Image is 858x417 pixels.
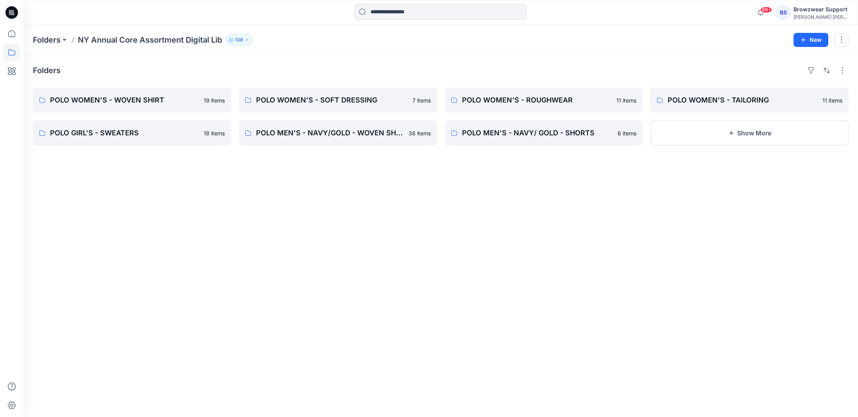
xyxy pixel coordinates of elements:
[445,120,643,146] a: POLO MEN'S - NAVY/ GOLD - SHORTS6 items
[794,14,848,20] div: [PERSON_NAME] [PERSON_NAME]
[650,88,849,113] a: POLO WOMEN'S - TAILORING11 items
[225,34,253,45] button: 138
[650,120,849,146] button: Show More
[33,66,61,75] h4: Folders
[239,120,437,146] a: POLO MEN'S - NAVY/GOLD - WOVEN SHIRT38 items
[33,34,61,45] a: Folders
[33,120,231,146] a: POLO GIRL'S - SWEATERS18 items
[794,5,848,14] div: Browzwear Support
[462,95,612,106] p: POLO WOMEN'S - ROUGHWEAR
[50,95,199,106] p: POLO WOMEN'S - WOVEN SHIRT
[408,129,431,137] p: 38 items
[412,96,431,104] p: 7 items
[204,96,225,104] p: 19 items
[256,128,404,138] p: POLO MEN'S - NAVY/GOLD - WOVEN SHIRT
[445,88,643,113] a: POLO WOMEN'S - ROUGHWEAR11 items
[794,33,828,47] button: New
[256,95,408,106] p: POLO WOMEN'S - SOFT DRESSING
[760,7,772,13] span: 99+
[822,96,842,104] p: 11 items
[618,129,636,137] p: 6 items
[33,88,231,113] a: POLO WOMEN'S - WOVEN SHIRT19 items
[668,95,818,106] p: POLO WOMEN'S - TAILORING
[204,129,225,137] p: 18 items
[462,128,613,138] p: POLO MEN'S - NAVY/ GOLD - SHORTS
[78,34,222,45] p: NY Annual Core Assortment Digital Lib
[776,5,790,20] div: BS
[50,128,199,138] p: POLO GIRL'S - SWEATERS
[235,36,243,44] p: 138
[616,96,636,104] p: 11 items
[239,88,437,113] a: POLO WOMEN'S - SOFT DRESSING7 items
